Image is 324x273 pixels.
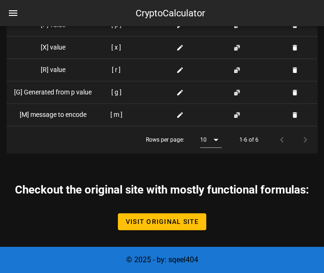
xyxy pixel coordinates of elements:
div: 10 [200,136,207,144]
td: [X] value [7,36,99,58]
h2: Checkout the original site with mostly functional formulas: [15,165,309,198]
td: [G] Generated from p value [7,81,99,103]
div: CryptoCalculator [136,6,205,20]
div: Rows per page: [146,126,222,153]
a: Visit Original Site [118,213,207,230]
div: 10Rows per page: [200,132,222,147]
td: [ r ] [99,58,133,81]
td: [ x ] [99,36,133,58]
span: Visit Original Site [125,218,199,225]
td: [M] message to encode [7,103,99,126]
td: [ m ] [99,103,133,126]
span: © 2025 - by: sqeel404 [126,255,198,264]
td: [ g ] [99,81,133,103]
td: [R] value [7,58,99,81]
button: nav-menu-toggle [2,2,24,24]
div: 1-6 of 6 [239,136,259,144]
